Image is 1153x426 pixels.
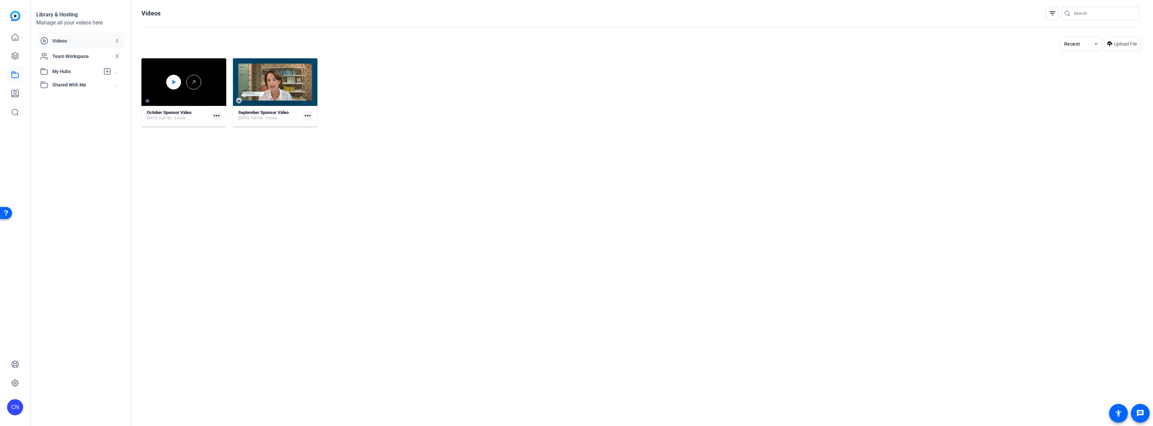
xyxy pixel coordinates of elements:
span: Full HD - 3 mins [251,116,277,121]
img: blue-gradient.svg [10,11,20,21]
span: Shared With Me [52,81,115,88]
span: Recent [1064,41,1080,47]
strong: September Sponsor Video [238,110,289,115]
mat-icon: accessibility [1114,409,1122,417]
span: Upload File [1114,41,1137,48]
button: Upload File [1104,38,1140,50]
span: [DATE] [147,116,158,121]
h1: Videos [141,9,161,17]
mat-icon: filter_list [1048,9,1056,17]
mat-icon: more_horiz [303,111,312,120]
mat-icon: more_horiz [212,111,221,120]
mat-expansion-panel-header: Shared With Me [36,78,125,92]
mat-expansion-panel-header: My Hubs [36,65,125,78]
a: September Sponsor Video[DATE]Full HD - 3 mins [238,110,301,121]
input: Search [1074,9,1134,17]
span: [DATE] [238,116,249,121]
span: 0 [113,53,121,60]
span: Videos [52,38,113,44]
span: 2 [113,37,121,45]
mat-icon: message [1136,409,1144,417]
div: Manage all your videos here [36,19,125,27]
a: October Sponsor Video[DATE]Full HD - 3 mins [147,110,209,121]
span: Full HD - 3 mins [159,116,186,121]
span: Team Workspace [52,53,113,60]
div: CN [7,399,23,415]
span: My Hubs [52,68,100,75]
div: Library & Hosting [36,11,125,19]
strong: October Sponsor Video [147,110,191,115]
